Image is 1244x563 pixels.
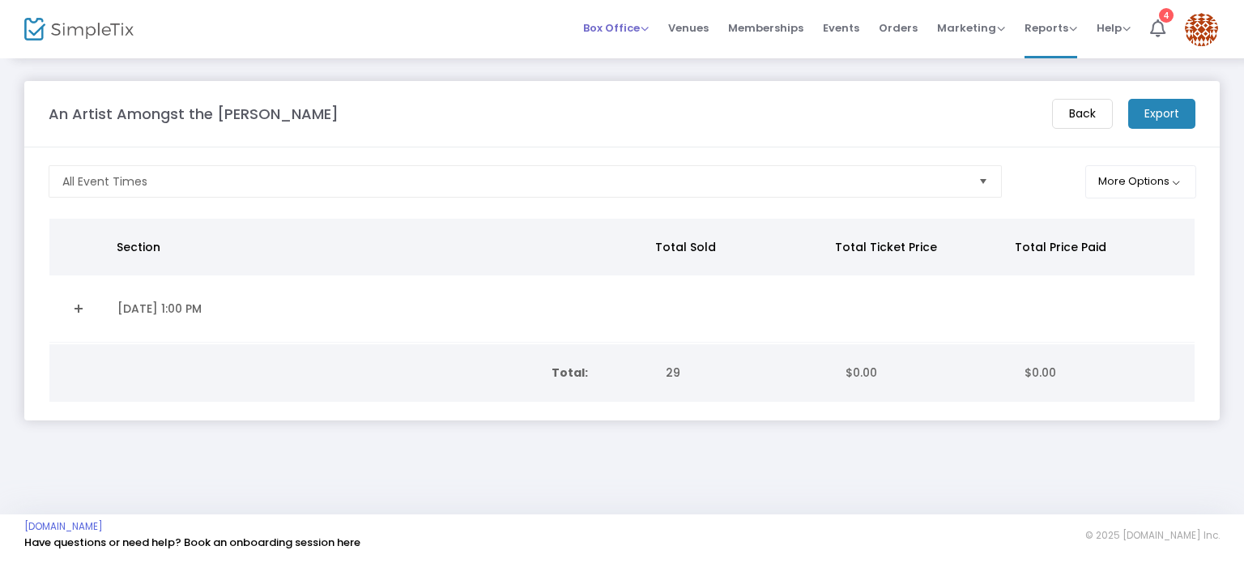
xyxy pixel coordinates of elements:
div: 4 [1159,8,1174,23]
span: Reports [1025,20,1077,36]
m-button: Back [1052,99,1113,129]
span: Marketing [937,20,1005,36]
a: Have questions or need help? Book an onboarding session here [24,535,360,550]
span: All Event Times [62,173,147,190]
span: Box Office [583,20,649,36]
span: $0.00 [846,365,877,381]
span: Orders [879,7,918,49]
div: Data table [49,219,1195,343]
span: © 2025 [DOMAIN_NAME] Inc. [1085,529,1220,542]
div: Data table [49,344,1195,402]
span: 29 [666,365,680,381]
button: More Options [1085,165,1196,198]
span: Venues [668,7,709,49]
a: [DOMAIN_NAME] [24,520,103,533]
m-button: Export [1128,99,1195,129]
m-panel-title: An Artist Amongst the [PERSON_NAME] [49,103,339,125]
th: Section [107,219,646,275]
span: Total Ticket Price [835,239,937,255]
span: $0.00 [1025,365,1056,381]
th: Total Sold [645,219,825,275]
span: Total Price Paid [1015,239,1106,255]
span: Memberships [728,7,803,49]
span: Help [1097,20,1131,36]
button: Select [972,166,995,197]
td: [DATE] 1:00 PM [108,275,651,343]
span: Events [823,7,859,49]
a: Expand Details [59,296,98,322]
b: Total: [552,365,588,381]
